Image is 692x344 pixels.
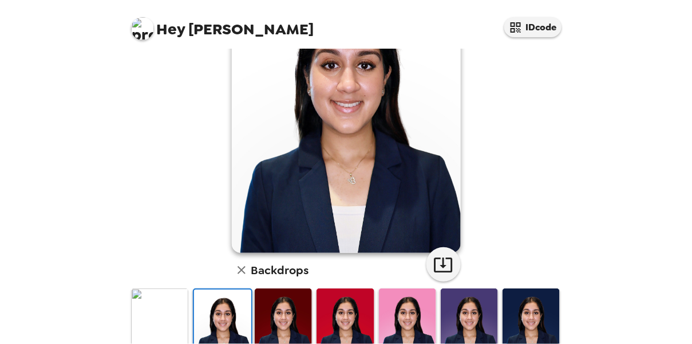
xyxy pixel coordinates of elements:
span: [PERSON_NAME] [131,11,314,37]
h6: Backdrops [251,261,309,279]
span: Hey [157,19,185,39]
button: IDcode [504,17,561,37]
img: profile pic [131,17,154,40]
